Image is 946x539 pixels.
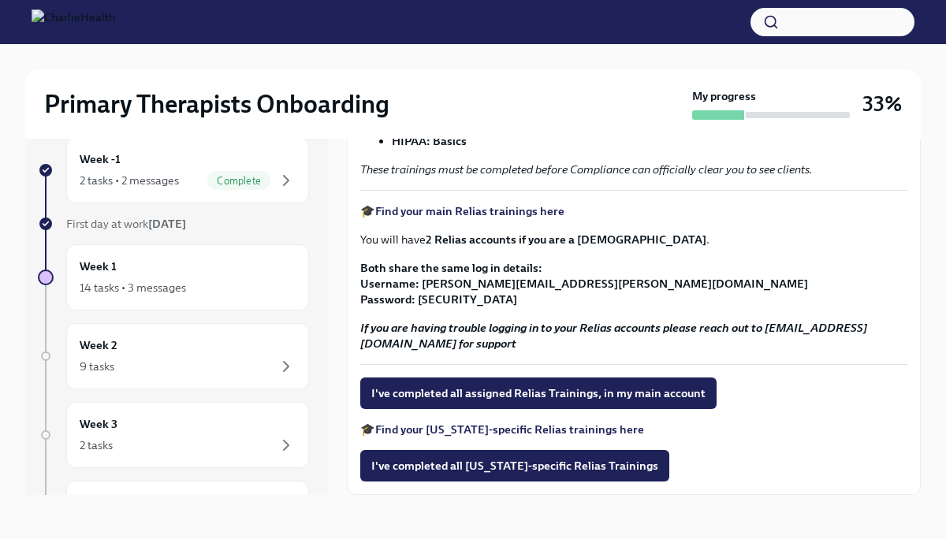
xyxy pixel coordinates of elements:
a: Find your main Relias trainings here [375,204,564,218]
a: Find your [US_STATE]-specific Relias trainings here [375,422,644,437]
strong: 2 Relias accounts if you are a [DEMOGRAPHIC_DATA] [426,232,706,247]
span: I've completed all assigned Relias Trainings, in my main account [371,385,706,401]
h6: Week -1 [80,151,121,168]
a: Week 114 tasks • 3 messages [38,244,309,310]
h6: Week 1 [80,258,117,275]
a: Week -12 tasks • 2 messagesComplete [38,137,309,203]
h6: Week 3 [80,415,117,433]
strong: HIPAA: Basics [392,134,467,148]
strong: My progress [692,88,756,104]
div: 2 tasks [80,437,113,453]
h6: Week 4 [80,494,118,511]
p: 🎓 [360,422,907,437]
h6: Week 2 [80,336,117,354]
button: I've completed all [US_STATE]-specific Relias Trainings [360,450,669,481]
button: I've completed all assigned Relias Trainings, in my main account [360,377,717,409]
strong: If you are having trouble logging in to your Relias accounts please reach out to [EMAIL_ADDRESS][... [360,321,867,351]
em: These trainings must be completed before Compliance can officially clear you to see clients. [360,162,812,177]
span: First day at work [66,217,186,231]
p: 🎓 [360,203,907,219]
div: 9 tasks [80,359,114,374]
div: 2 tasks • 2 messages [80,173,179,188]
p: You will have . [360,232,907,247]
span: Complete [207,175,270,187]
span: I've completed all [US_STATE]-specific Relias Trainings [371,458,658,474]
h3: 33% [862,90,902,118]
a: First day at work[DATE] [38,216,309,232]
a: Week 29 tasks [38,323,309,389]
img: CharlieHealth [32,9,115,35]
div: 14 tasks • 3 messages [80,280,186,296]
strong: Both share the same log in details: Username: [PERSON_NAME][EMAIL_ADDRESS][PERSON_NAME][DOMAIN_NA... [360,261,808,307]
a: Week 32 tasks [38,402,309,468]
strong: [DATE] [148,217,186,231]
h2: Primary Therapists Onboarding [44,88,389,120]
